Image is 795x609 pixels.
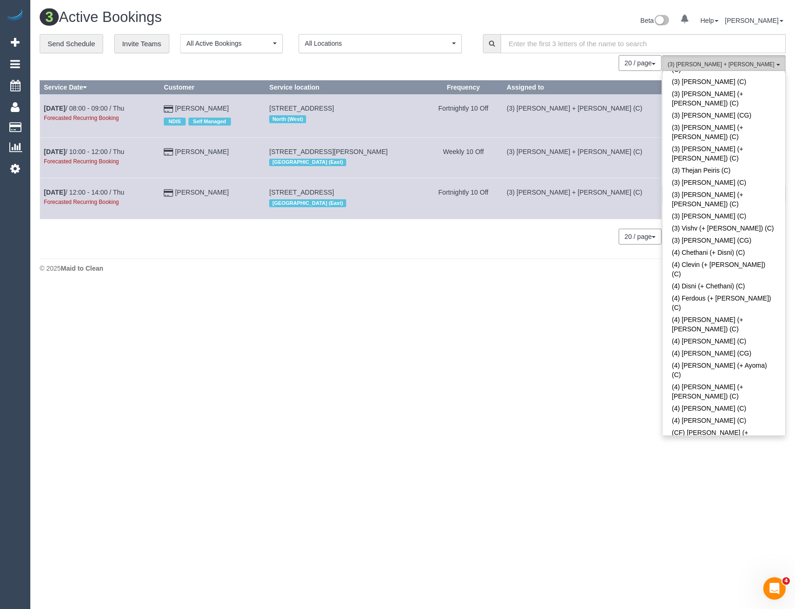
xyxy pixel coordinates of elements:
[662,222,785,234] a: (3) Vishv (+ [PERSON_NAME]) (C)
[501,34,786,53] input: Enter the first 3 letters of the name to search
[44,199,119,205] small: Forecasted Recurring Booking
[619,55,662,71] nav: Pagination navigation
[44,158,119,165] small: Forecasted Recurring Booking
[424,178,503,219] td: Frequency
[6,9,24,22] img: Automaid Logo
[305,39,450,48] span: All Locations
[782,577,790,585] span: 4
[40,137,160,178] td: Schedule date
[164,190,173,196] i: Credit Card Payment
[186,39,271,48] span: All Active Bookings
[44,105,65,112] b: [DATE]
[40,8,59,26] span: 3
[662,414,785,427] a: (4) [PERSON_NAME] (C)
[662,88,785,109] a: (3) [PERSON_NAME] (+ [PERSON_NAME]) (C)
[424,94,503,137] td: Frequency
[619,229,662,245] nav: Pagination navigation
[160,81,265,94] th: Customer
[269,148,388,155] span: [STREET_ADDRESS][PERSON_NAME]
[662,210,785,222] a: (3) [PERSON_NAME] (C)
[44,115,119,121] small: Forecasted Recurring Booking
[164,118,185,125] span: NDIS
[269,115,306,123] span: North (West)
[662,55,786,70] ol: All Teams
[160,94,265,137] td: Customer
[175,148,229,155] a: [PERSON_NAME]
[662,427,785,448] a: (CF) [PERSON_NAME] (+ [PERSON_NAME]) (CG)
[662,109,785,121] a: (3) [PERSON_NAME] (CG)
[662,176,785,189] a: (3) [PERSON_NAME] (C)
[160,178,265,219] td: Customer
[662,335,785,347] a: (4) [PERSON_NAME] (C)
[269,197,420,209] div: Location
[44,189,65,196] b: [DATE]
[269,113,420,125] div: Location
[424,81,503,94] th: Frequency
[44,105,124,112] a: [DATE]/ 08:00 - 09:00 / Thu
[668,61,774,69] span: (3) [PERSON_NAME] + [PERSON_NAME] (C)
[641,17,669,24] a: Beta
[725,17,783,24] a: [PERSON_NAME]
[662,259,785,280] a: (4) Clevin (+ [PERSON_NAME]) (C)
[299,34,462,53] button: All Locations
[269,189,334,196] span: [STREET_ADDRESS]
[662,402,785,414] a: (4) [PERSON_NAME] (C)
[662,314,785,335] a: (4) [PERSON_NAME] (+ [PERSON_NAME]) (C)
[40,81,160,94] th: Service Date
[662,280,785,292] a: (4) Disni (+ Chethani) (C)
[265,137,424,178] td: Service location
[503,81,662,94] th: Assigned to
[188,118,231,125] span: Self Managed
[654,15,669,27] img: New interface
[114,34,169,54] a: Invite Teams
[40,94,160,137] td: Schedule date
[265,94,424,137] td: Service location
[503,137,662,178] td: Assigned to
[44,148,124,155] a: [DATE]/ 10:00 - 12:00 / Thu
[265,178,424,219] td: Service location
[662,246,785,259] a: (4) Chethani (+ Disni) (C)
[44,148,65,155] b: [DATE]
[662,121,785,143] a: (3) [PERSON_NAME] (+ [PERSON_NAME]) (C)
[662,292,785,314] a: (4) Ferdous (+ [PERSON_NAME]) (C)
[503,178,662,219] td: Assigned to
[662,164,785,176] a: (3) Thejan Peiris (C)
[700,17,718,24] a: Help
[61,265,103,272] strong: Maid to Clean
[424,137,503,178] td: Frequency
[662,76,785,88] a: (3) [PERSON_NAME] (C)
[175,105,229,112] a: [PERSON_NAME]
[40,264,786,273] div: © 2025
[269,105,334,112] span: [STREET_ADDRESS]
[40,9,406,25] h1: Active Bookings
[40,178,160,219] td: Schedule date
[619,55,662,71] button: 20 / page
[44,189,124,196] a: [DATE]/ 12:00 - 14:00 / Thu
[269,199,346,207] span: [GEOGRAPHIC_DATA] (East)
[619,229,662,245] button: 20 / page
[265,81,424,94] th: Service location
[503,94,662,137] td: Assigned to
[662,359,785,381] a: (4) [PERSON_NAME] (+ Ayoma) (C)
[662,55,786,74] button: (3) [PERSON_NAME] + [PERSON_NAME] (C)
[662,347,785,359] a: (4) [PERSON_NAME] (CG)
[164,106,173,112] i: Credit Card Payment
[662,381,785,402] a: (4) [PERSON_NAME] (+ [PERSON_NAME]) (C)
[180,34,283,53] button: All Active Bookings
[662,189,785,210] a: (3) [PERSON_NAME] (+ [PERSON_NAME]) (C)
[164,149,173,155] i: Credit Card Payment
[662,143,785,164] a: (3) [PERSON_NAME] (+ [PERSON_NAME]) (C)
[269,156,420,168] div: Location
[269,159,346,166] span: [GEOGRAPHIC_DATA] (East)
[763,577,786,600] iframe: Intercom live chat
[160,137,265,178] td: Customer
[175,189,229,196] a: [PERSON_NAME]
[40,34,103,54] a: Send Schedule
[662,234,785,246] a: (3) [PERSON_NAME] (CG)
